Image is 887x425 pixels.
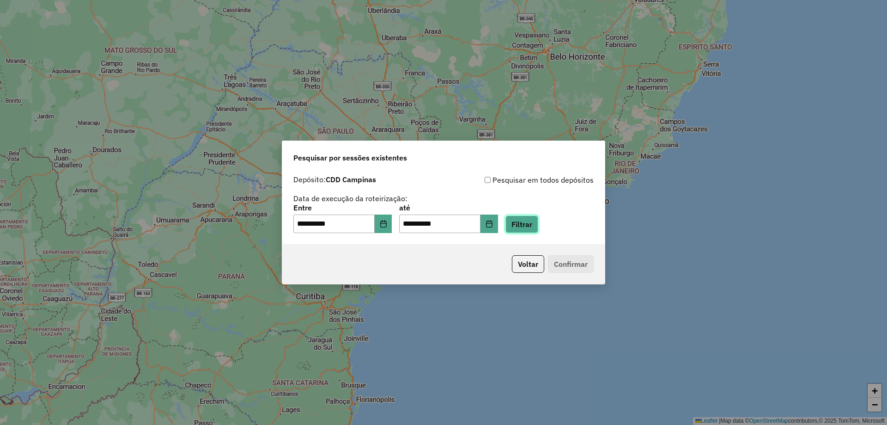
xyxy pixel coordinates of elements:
button: Choose Date [480,215,498,233]
label: até [399,202,498,213]
label: Data de execução da roteirização: [293,193,407,204]
button: Filtrar [505,216,538,233]
button: Choose Date [375,215,392,233]
label: Depósito: [293,174,376,185]
span: Pesquisar por sessões existentes [293,152,407,163]
div: Pesquisar em todos depósitos [443,174,594,185]
button: Voltar [512,255,544,273]
strong: CDD Campinas [326,175,376,184]
label: Entre [293,202,392,213]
